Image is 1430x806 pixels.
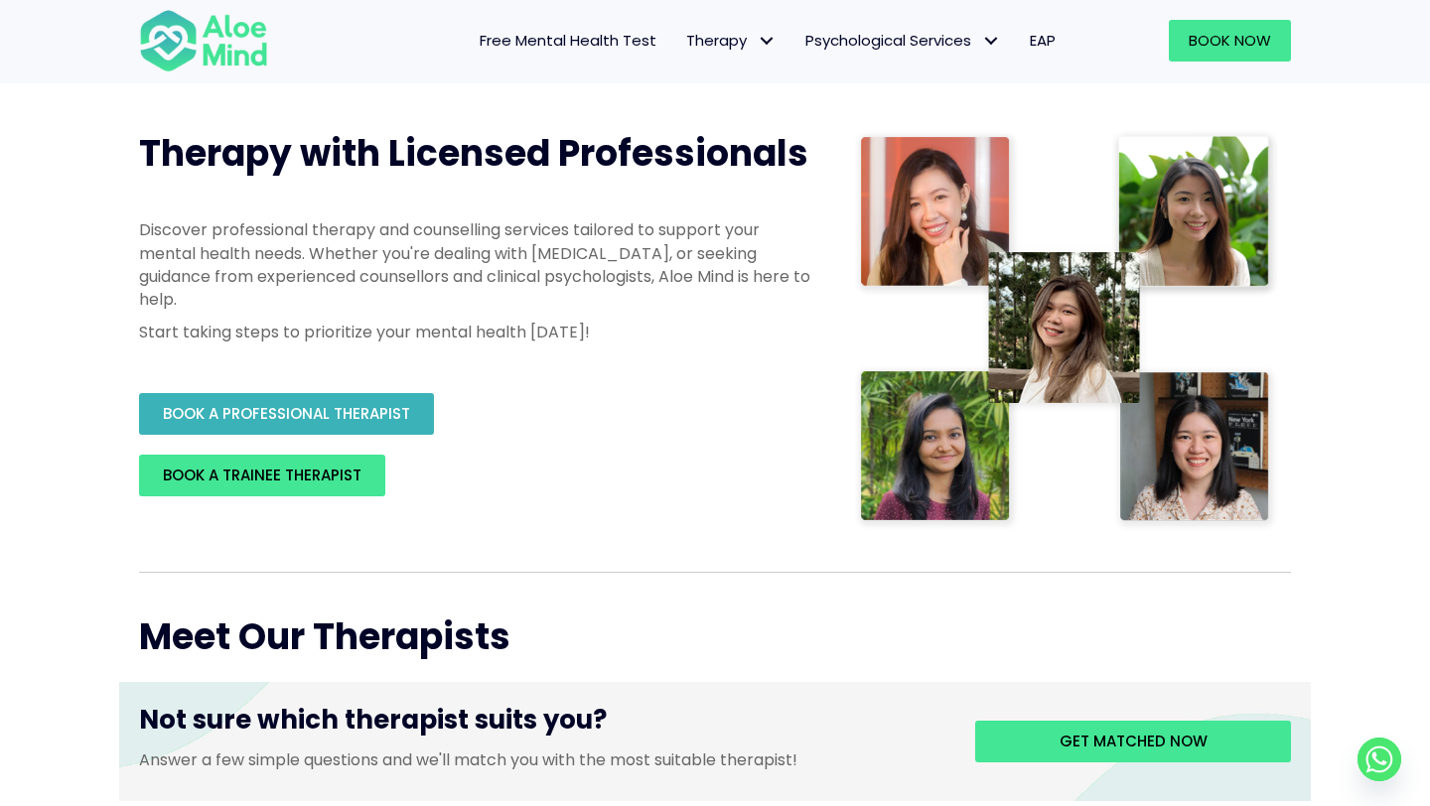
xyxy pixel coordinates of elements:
span: EAP [1030,30,1056,51]
span: Meet Our Therapists [139,611,510,662]
span: Therapy: submenu [752,27,781,56]
span: Therapy [686,30,776,51]
h3: Not sure which therapist suits you? [139,702,945,747]
p: Start taking steps to prioritize your mental health [DATE]! [139,321,814,343]
span: Therapy with Licensed Professionals [139,128,808,179]
a: Book Now [1169,20,1291,62]
a: BOOK A PROFESSIONAL THERAPIST [139,393,434,435]
a: TherapyTherapy: submenu [671,20,790,62]
a: BOOK A TRAINEE THERAPIST [139,455,385,496]
span: BOOK A TRAINEE THERAPIST [163,465,361,485]
span: Free Mental Health Test [480,30,656,51]
a: Whatsapp [1358,738,1401,781]
span: Get matched now [1060,731,1208,751]
span: Psychological Services: submenu [976,27,1005,56]
a: Free Mental Health Test [465,20,671,62]
p: Discover professional therapy and counselling services tailored to support your mental health nee... [139,218,814,311]
a: Get matched now [975,721,1291,762]
p: Answer a few simple questions and we'll match you with the most suitable therapist! [139,748,945,771]
nav: Menu [294,20,1071,62]
span: BOOK A PROFESSIONAL THERAPIST [163,403,410,424]
a: EAP [1015,20,1071,62]
span: Psychological Services [805,30,1000,51]
img: Therapist collage [854,129,1279,532]
a: Psychological ServicesPsychological Services: submenu [790,20,1015,62]
span: Book Now [1189,30,1271,51]
img: Aloe mind Logo [139,8,268,73]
